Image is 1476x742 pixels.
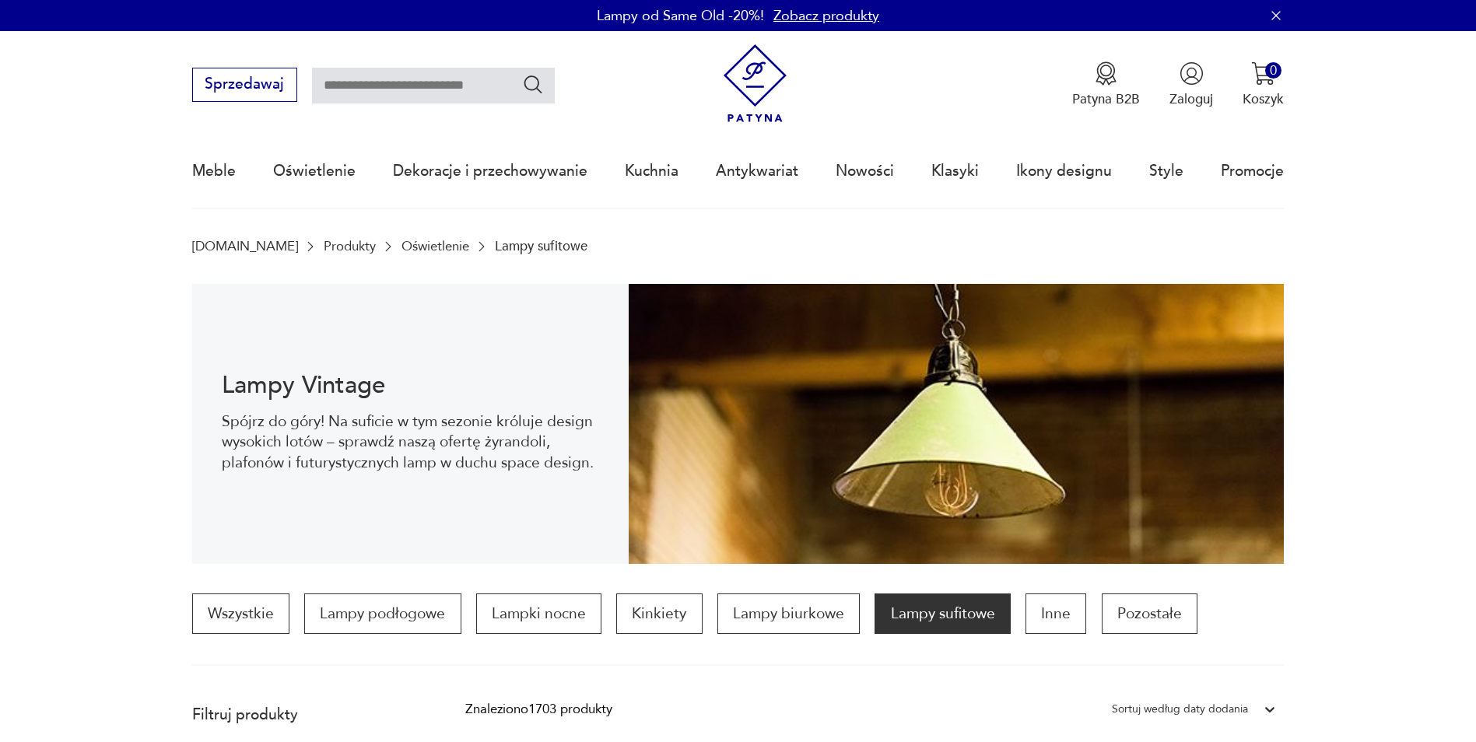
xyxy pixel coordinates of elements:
[192,79,297,92] a: Sprzedawaj
[1169,90,1213,108] p: Zaloguj
[1180,61,1204,86] img: Ikonka użytkownika
[192,135,236,207] a: Meble
[1025,593,1086,634] a: Inne
[1149,135,1183,207] a: Style
[324,239,376,254] a: Produkty
[1094,61,1118,86] img: Ikona medalu
[1251,61,1275,86] img: Ikona koszyka
[1243,90,1284,108] p: Koszyk
[716,135,798,207] a: Antykwariat
[192,68,297,102] button: Sprzedawaj
[629,284,1284,564] img: Lampy sufitowe w stylu vintage
[495,239,587,254] p: Lampy sufitowe
[1169,61,1213,108] button: Zaloguj
[192,239,298,254] a: [DOMAIN_NAME]
[616,593,702,634] a: Kinkiety
[1112,699,1248,719] div: Sortuj według daty dodania
[931,135,979,207] a: Klasyki
[1221,135,1284,207] a: Promocje
[1102,593,1197,634] a: Pozostałe
[192,705,421,725] p: Filtruj produkty
[1072,61,1140,108] button: Patyna B2B
[304,593,461,634] a: Lampy podłogowe
[1265,62,1281,79] div: 0
[836,135,894,207] a: Nowości
[1243,61,1284,108] button: 0Koszyk
[875,593,1010,634] a: Lampy sufitowe
[393,135,587,207] a: Dekoracje i przechowywanie
[401,239,469,254] a: Oświetlenie
[1016,135,1112,207] a: Ikony designu
[222,411,599,473] p: Spójrz do góry! Na suficie w tym sezonie króluje design wysokich lotów – sprawdź naszą ofertę żyr...
[522,73,545,96] button: Szukaj
[717,593,860,634] a: Lampy biurkowe
[716,44,794,123] img: Patyna - sklep z meblami i dekoracjami vintage
[625,135,678,207] a: Kuchnia
[597,6,764,26] p: Lampy od Same Old -20%!
[465,699,612,719] div: Znaleziono 1703 produkty
[476,593,601,634] a: Lampki nocne
[192,593,289,634] a: Wszystkie
[1072,90,1140,108] p: Patyna B2B
[273,135,356,207] a: Oświetlenie
[773,6,879,26] a: Zobacz produkty
[1072,61,1140,108] a: Ikona medaluPatyna B2B
[222,374,599,397] h1: Lampy Vintage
